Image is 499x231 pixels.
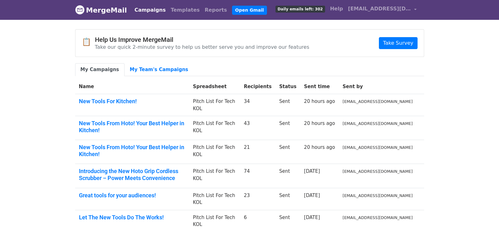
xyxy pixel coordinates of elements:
a: Let The New Tools Do The Works! [79,214,186,221]
small: [EMAIL_ADDRESS][DOMAIN_NAME] [343,215,413,220]
a: Introducing the New Hoto Grip Cordless Scrubber – Power Meets Convenience [79,168,186,181]
a: My Campaigns [75,63,125,76]
a: [DATE] [304,168,320,174]
td: Pitch List For Tech KOL [189,164,240,188]
td: 43 [240,116,275,140]
td: Pitch List For Tech KOL [189,94,240,116]
small: [EMAIL_ADDRESS][DOMAIN_NAME] [343,99,413,104]
a: Take Survey [379,37,417,49]
a: Daily emails left: 302 [273,3,328,15]
img: MergeMail logo [75,5,85,14]
a: Help [328,3,346,15]
td: 74 [240,164,275,188]
td: Pitch List For Tech KOL [189,140,240,164]
td: Sent [275,140,300,164]
a: New Tools For Kitchen! [79,98,186,105]
small: [EMAIL_ADDRESS][DOMAIN_NAME] [343,121,413,126]
span: Daily emails left: 302 [275,6,325,13]
p: Take our quick 2-minute survey to help us better serve you and improve our features [95,44,309,50]
a: New Tools From Hoto! Your Best Helper in Kitchen! [79,144,186,157]
a: My Team's Campaigns [125,63,194,76]
a: 20 hours ago [304,121,335,126]
th: Sent by [339,79,417,94]
td: 21 [240,140,275,164]
td: 34 [240,94,275,116]
a: MergeMail [75,3,127,17]
th: Recipients [240,79,275,94]
th: Spreadsheet [189,79,240,94]
th: Status [275,79,300,94]
a: 20 hours ago [304,99,335,104]
td: Sent [275,94,300,116]
a: [DATE] [304,215,320,220]
a: 20 hours ago [304,144,335,150]
small: [EMAIL_ADDRESS][DOMAIN_NAME] [343,169,413,174]
a: [EMAIL_ADDRESS][DOMAIN_NAME] [346,3,419,17]
td: Pitch List For Tech KOL [189,116,240,140]
td: Sent [275,164,300,188]
th: Name [75,79,189,94]
td: Sent [275,116,300,140]
th: Sent time [300,79,339,94]
small: [EMAIL_ADDRESS][DOMAIN_NAME] [343,193,413,198]
a: Open Gmail [232,6,267,15]
a: Templates [168,4,202,16]
a: Campaigns [132,4,168,16]
td: Sent [275,188,300,210]
td: 23 [240,188,275,210]
span: [EMAIL_ADDRESS][DOMAIN_NAME] [348,5,411,13]
h4: Help Us Improve MergeMail [95,36,309,43]
span: 📋 [82,37,95,47]
a: [DATE] [304,193,320,198]
a: Great tools for your audiences! [79,192,186,199]
a: New Tools From Hoto! Your Best Helper in Kitchen! [79,120,186,133]
a: Reports [202,4,230,16]
td: Pitch List For Tech KOL [189,188,240,210]
small: [EMAIL_ADDRESS][DOMAIN_NAME] [343,145,413,150]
